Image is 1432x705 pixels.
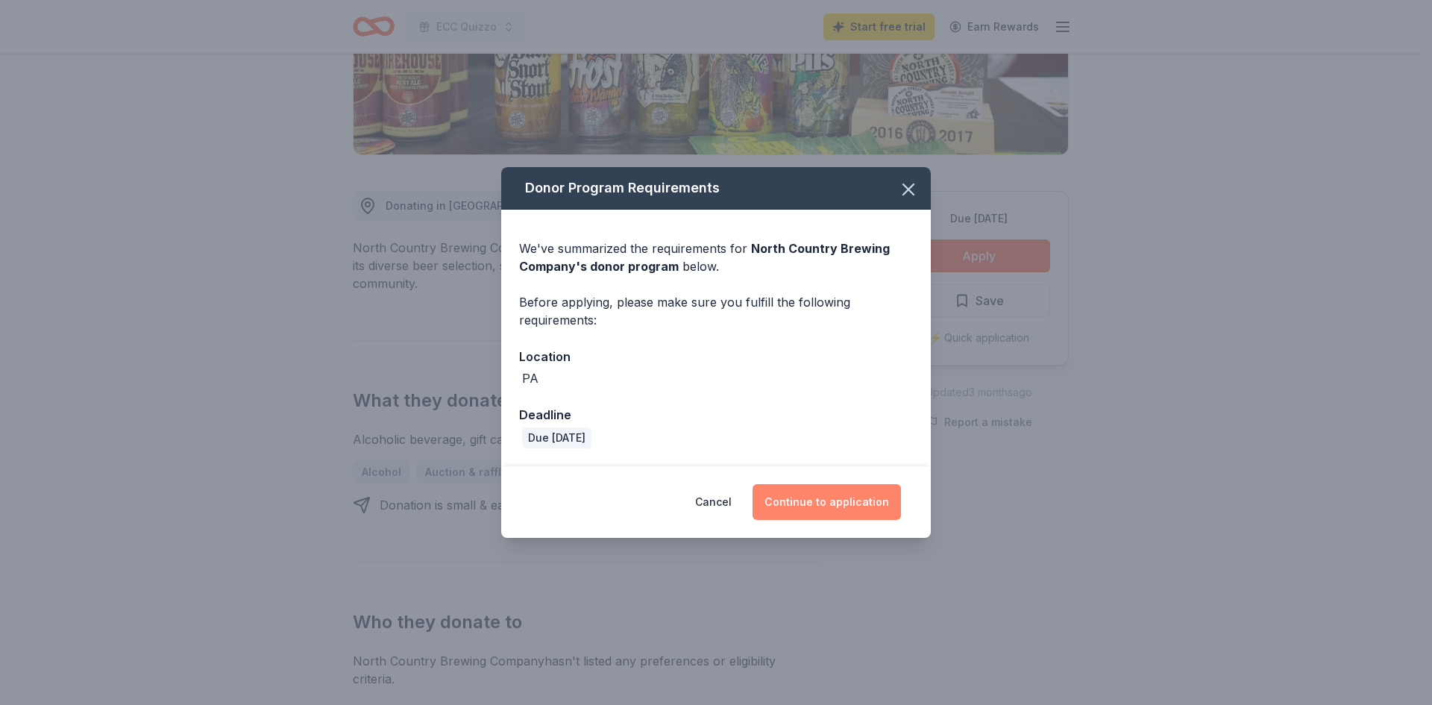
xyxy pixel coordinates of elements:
[753,484,901,520] button: Continue to application
[519,405,913,424] div: Deadline
[519,347,913,366] div: Location
[519,293,913,329] div: Before applying, please make sure you fulfill the following requirements:
[501,167,931,210] div: Donor Program Requirements
[695,484,732,520] button: Cancel
[519,239,913,275] div: We've summarized the requirements for below.
[522,369,538,387] div: PA
[522,427,591,448] div: Due [DATE]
